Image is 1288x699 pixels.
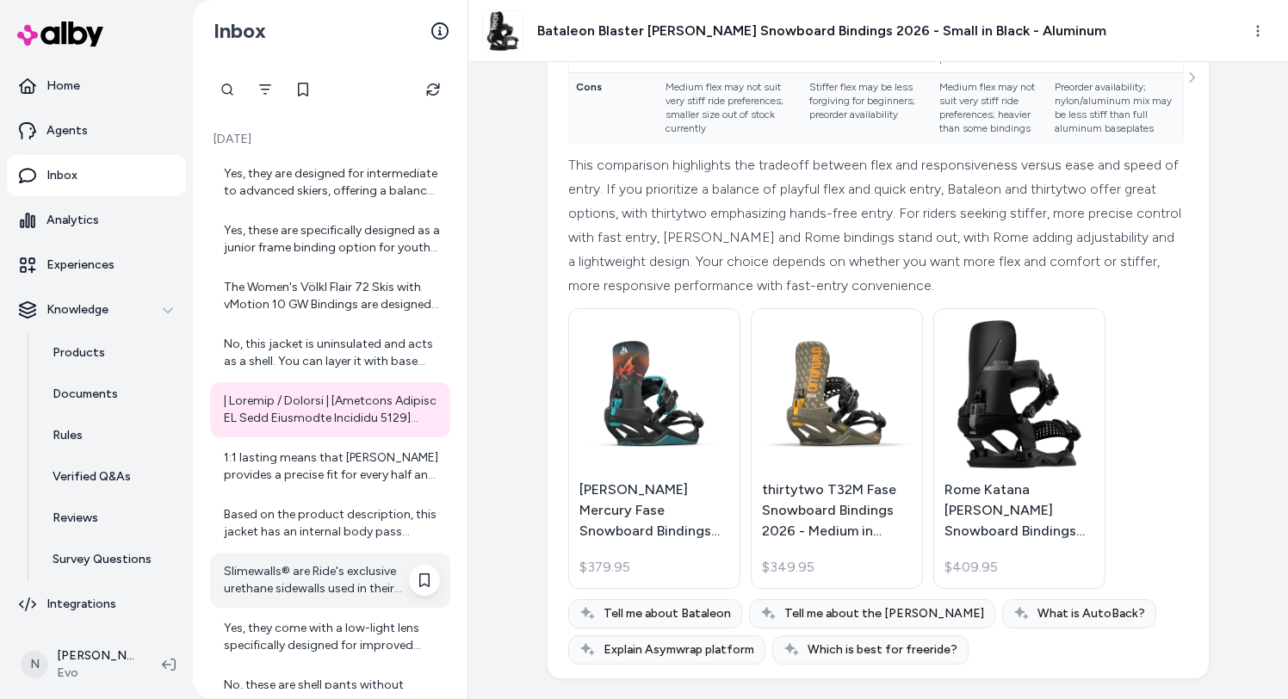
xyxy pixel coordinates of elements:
[224,222,440,257] div: Yes, these are specifically designed as a junior frame binding option for youth tourers.
[17,22,103,46] img: alby Logo
[57,647,134,665] p: [PERSON_NAME]
[46,301,108,319] p: Knowledge
[210,553,450,608] a: Slimewalls® are Ride's exclusive urethane sidewalls used in their snowboards. They are designed t...
[35,415,186,456] a: Rules
[808,641,957,659] span: Which is best for freeride?
[210,131,450,148] p: [DATE]
[35,374,186,415] a: Documents
[802,73,932,143] td: Stiffer flex may be less forgiving for beginners; preorder availability
[7,110,186,152] a: Agents
[210,609,450,665] a: Yes, they come with a low-light lens specifically designed for improved visibility in overcast co...
[210,325,450,380] a: No, this jacket is uninsulated and acts as a shell. You can layer it with base and mid layers to ...
[224,336,440,370] div: No, this jacket is uninsulated and acts as a shell. You can layer it with base and mid layers to ...
[53,510,98,527] p: Reviews
[579,557,630,578] span: $379.95
[224,165,440,200] div: Yes, they are designed for intermediate to advanced skiers, offering a balance of playfulness and...
[224,279,440,313] div: The Women's Völkl Flair 72 Skis with vMotion 10 GW Bindings are designed primarily for beginner t...
[483,11,523,51] img: bataleon-blaster-aw-fase-snowboard-bindings-2026-.jpg
[762,557,814,578] span: $349.95
[53,386,118,403] p: Documents
[933,308,1105,589] a: Rome Katana AW FASE Snowboard Bindings 2026 - Small in Black - Nylon/AluminumRome Katana [PERSON_...
[46,77,80,95] p: Home
[46,596,116,613] p: Integrations
[579,479,729,541] p: [PERSON_NAME] Mercury Fase Snowboard Bindings 2026 - Medium in Blue
[224,620,440,654] div: Yes, they come with a low-light lens specifically designed for improved visibility in overcast co...
[210,155,450,210] a: Yes, they are designed for intermediate to advanced skiers, offering a balance of playfulness and...
[248,72,282,107] button: Filter
[224,393,440,427] div: | Loremip / Dolorsi | [Ametcons Adipisc EL Sedd Eiusmodte Incididu 5129](utlab://etd.mag.ali/enim...
[46,257,115,274] p: Experiences
[944,479,1094,541] p: Rome Katana [PERSON_NAME] Snowboard Bindings 2026 - Small in Black - Nylon/Aluminum
[1037,605,1145,622] span: What is AutoBack?
[224,563,440,597] div: Slimewalls® are Ride's exclusive urethane sidewalls used in their snowboards. They are designed t...
[932,73,1048,143] td: Medium flex may not suit very stiff ride preferences; heavier than some bindings
[762,479,912,541] p: thirtytwo T32M Fase Snowboard Bindings 2026 - Medium in Green
[579,319,729,469] img: Jones Mercury Fase Snowboard Bindings 2026 - Medium in Blue
[604,641,754,659] span: Explain Asymwrap platform
[57,665,134,682] span: Evo
[7,244,186,286] a: Experiences
[944,557,998,578] span: $409.95
[537,21,1106,41] h3: Bataleon Blaster [PERSON_NAME] Snowboard Bindings 2026 - Small in Black - Aluminum
[210,496,450,551] a: Based on the product description, this jacket has an internal body pass pocket and an internal ch...
[210,439,450,494] a: 1:1 lasting means that [PERSON_NAME] provides a precise fit for every half and full size shell, t...
[784,605,984,622] span: Tell me about the [PERSON_NAME]
[35,456,186,498] a: Verified Q&As
[210,269,450,324] a: The Women's Völkl Flair 72 Skis with vMotion 10 GW Bindings are designed primarily for beginner t...
[53,427,83,444] p: Rules
[214,18,266,44] h2: Inbox
[944,319,1094,469] img: Rome Katana AW FASE Snowboard Bindings 2026 - Small in Black - Nylon/Aluminum
[604,605,731,622] span: Tell me about Bataleon
[53,344,105,362] p: Products
[46,212,99,229] p: Analytics
[1048,73,1183,143] td: Preorder availability; nylon/aluminum mix may be less stiff than full aluminum baseplates
[210,382,450,437] a: | Loremip / Dolorsi | [Ametcons Adipisc EL Sedd Eiusmodte Incididu 5129](utlab://etd.mag.ali/enim...
[35,498,186,539] a: Reviews
[7,65,186,107] a: Home
[751,308,923,589] a: thirtytwo T32M Fase Snowboard Bindings 2026 - Medium in Greenthirtytwo T32M Fase Snowboard Bindin...
[224,449,440,484] div: 1:1 lasting means that [PERSON_NAME] provides a precise fit for every half and full size shell, t...
[659,73,803,143] td: Medium flex may not suit very stiff ride preferences; smaller size out of stock currently
[416,72,450,107] button: Refresh
[46,167,77,184] p: Inbox
[21,651,48,678] span: N
[210,212,450,267] a: Yes, these are specifically designed as a junior frame binding option for youth tourers.
[35,539,186,580] a: Survey Questions
[1181,67,1202,88] button: See more
[7,584,186,625] a: Integrations
[10,637,148,692] button: N[PERSON_NAME]Evo
[224,506,440,541] div: Based on the product description, this jacket has an internal body pass pocket and an internal ch...
[7,155,186,196] a: Inbox
[762,319,912,469] img: thirtytwo T32M Fase Snowboard Bindings 2026 - Medium in Green
[568,153,1184,298] div: This comparison highlights the tradeoff between flex and responsiveness versus ease and speed of ...
[53,551,152,568] p: Survey Questions
[35,332,186,374] a: Products
[576,81,602,93] strong: Cons
[568,308,740,589] a: Jones Mercury Fase Snowboard Bindings 2026 - Medium in Blue[PERSON_NAME] Mercury Fase Snowboard B...
[53,468,131,486] p: Verified Q&As
[46,122,88,139] p: Agents
[7,200,186,241] a: Analytics
[7,289,186,331] button: Knowledge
